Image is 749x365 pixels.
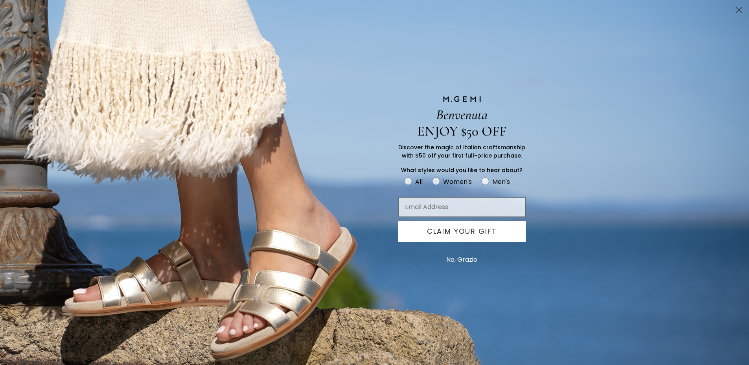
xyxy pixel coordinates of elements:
[436,106,488,123] span: Benvenuta
[442,95,482,103] img: M.GEMI
[417,123,506,139] span: ENJOY $50 OFF
[398,143,525,160] span: Discover the magic of Italian craftsmanship with $50 off your first full-price purchase.
[492,177,510,187] div: Men's
[398,221,526,242] button: CLAIM YOUR GIFT
[398,197,526,217] input: Email Address
[732,3,746,17] button: Close dialog
[401,166,523,174] span: What styles would you like to hear about?
[442,250,481,270] button: No, Grazie
[443,177,472,187] div: Women's
[415,177,423,187] div: All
